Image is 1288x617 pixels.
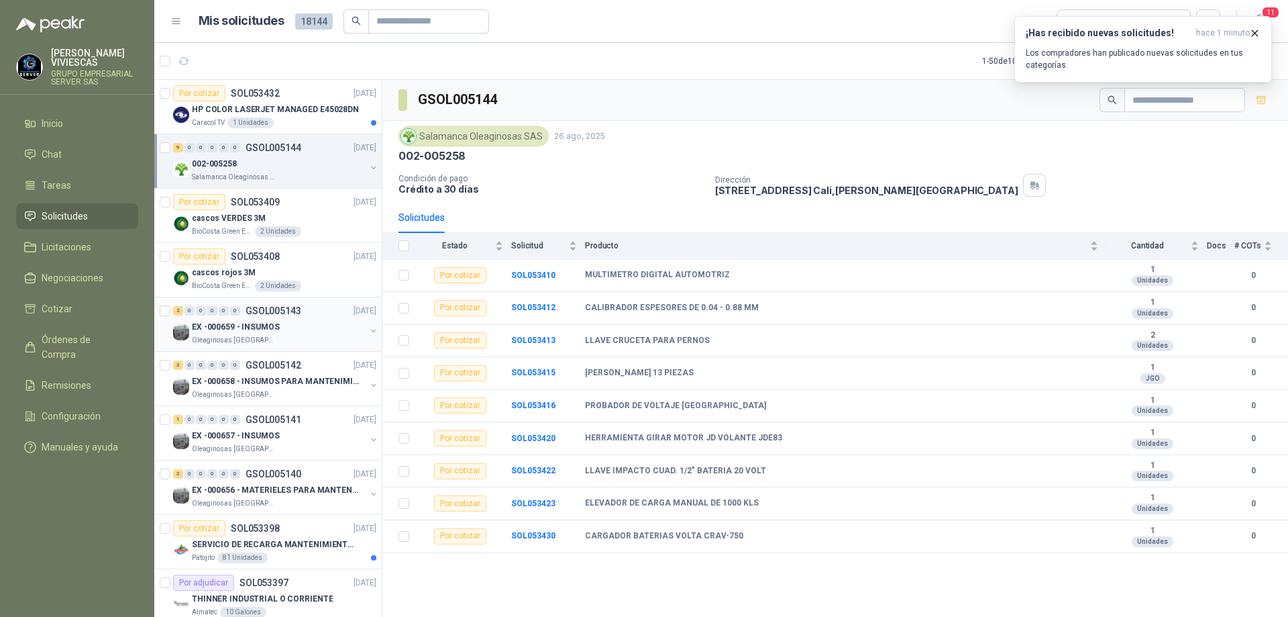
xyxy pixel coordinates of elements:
div: 0 [196,469,206,479]
p: [DATE] [354,87,376,100]
b: 0 [1234,367,1272,379]
b: SOL053416 [511,401,555,410]
div: Por cotizar [173,248,225,265]
a: 1 0 0 0 0 0 GSOL005141[DATE] Company LogoEX -000657 - INSUMOSOleaginosas [GEOGRAPHIC_DATA][PERSON... [173,412,379,455]
p: BioCosta Green Energy S.A.S [192,226,252,237]
div: Salamanca Oleaginosas SAS [398,126,549,146]
p: Caracol TV [192,117,225,128]
h3: ¡Has recibido nuevas solicitudes! [1026,28,1191,39]
a: Negociaciones [16,265,138,291]
p: cascos rojos 3M [192,267,256,279]
b: MULTIMETRO DIGITAL AUTOMOTRIZ [585,270,730,281]
div: 0 [207,469,217,479]
p: [PERSON_NAME] VIVIESCAS [51,48,138,67]
span: 11 [1261,6,1280,19]
p: cascos VERDES 3M [192,212,266,225]
div: 3 [173,361,183,370]
span: Licitaciones [42,240,91,254]
span: Cantidad [1106,241,1188,250]
span: Solicitudes [42,209,88,224]
span: Tareas [42,178,71,193]
div: Por cotizar [434,430,486,446]
b: 1 [1106,428,1199,438]
p: GSOL005140 [246,469,301,479]
span: hace 1 minuto [1196,28,1250,39]
div: 0 [219,306,229,316]
th: Cantidad [1106,233,1207,259]
a: Remisiones [16,373,138,398]
span: Manuales y ayuda [42,440,118,455]
div: Unidades [1132,406,1173,416]
div: 0 [230,415,240,424]
div: Unidades [1132,275,1173,286]
b: SOL053422 [511,466,555,475]
div: 0 [207,361,217,370]
p: SOL053408 [231,252,280,261]
p: SOL053397 [239,578,288,587]
div: 0 [219,361,229,370]
b: 0 [1234,399,1272,412]
h1: Mis solicitudes [199,11,284,31]
p: Dirección [715,175,1018,185]
h3: GSOL005144 [418,89,499,110]
p: Los compradores han publicado nuevas solicitudes en tus categorías. [1026,47,1260,71]
button: 11 [1248,9,1272,34]
b: LLAVE CRUCETA PARA PERNOS [585,336,710,346]
a: Cotizar [16,296,138,322]
b: SOL053412 [511,303,555,312]
div: Unidades [1132,438,1173,449]
div: 1 - 50 de 10861 [982,50,1074,72]
div: 0 [184,415,195,424]
div: 0 [230,306,240,316]
img: Company Logo [173,161,189,177]
div: Todas [1065,14,1093,29]
div: Por cotizar [434,528,486,544]
b: LLAVE IMPACTO CUAD. 1/2" BATERIA 20 VOLT [585,466,766,477]
th: Docs [1207,233,1234,259]
b: SOL053413 [511,336,555,345]
a: SOL053430 [511,531,555,540]
div: 2 Unidades [255,226,301,237]
p: 002-005258 [192,158,237,171]
p: HP COLOR LASERJET MANAGED E45028DN [192,103,359,116]
p: EX -000659 - INSUMOS [192,321,280,334]
p: EX -000657 - INSUMOS [192,430,280,442]
a: Licitaciones [16,234,138,260]
img: Company Logo [173,324,189,340]
div: Solicitudes [398,210,445,225]
div: 0 [196,415,206,424]
a: SOL053410 [511,271,555,280]
div: Por cotizar [434,463,486,479]
b: 2 [1106,330,1199,341]
p: SERVICIO DE RECARGA MANTENIMIENTO Y PRESTAMOS DE EXTINTORES [192,538,359,551]
span: Solicitud [511,241,566,250]
a: Inicio [16,111,138,136]
div: Por cotizar [173,520,225,536]
a: 2 0 0 0 0 0 GSOL005143[DATE] Company LogoEX -000659 - INSUMOSOleaginosas [GEOGRAPHIC_DATA][PERSON... [173,303,379,346]
div: JGO [1140,373,1165,384]
p: SOL053409 [231,197,280,207]
b: 1 [1106,297,1199,308]
p: Condición de pago [398,174,704,183]
span: Remisiones [42,378,91,393]
p: GSOL005144 [246,143,301,152]
p: [DATE] [354,305,376,318]
img: Company Logo [173,379,189,395]
span: search [1108,95,1117,105]
span: Producto [585,241,1087,250]
span: Inicio [42,116,63,131]
span: Órdenes de Compra [42,332,125,362]
img: Logo peakr [16,16,85,32]
p: [DATE] [354,577,376,589]
p: [DATE] [354,196,376,209]
div: 0 [196,306,206,316]
div: 3 [173,469,183,479]
p: GRUPO EMPRESARIAL SERVER SAS [51,70,138,86]
b: 1 [1106,526,1199,536]
a: 3 0 0 0 0 0 GSOL005142[DATE] Company LogoEX -000658 - INSUMOS PARA MANTENIMIENTO MECANICOOleagino... [173,357,379,400]
div: Por cotizar [173,85,225,101]
p: EX -000658 - INSUMOS PARA MANTENIMIENTO MECANICO [192,375,359,388]
p: GSOL005143 [246,306,301,316]
div: 0 [184,361,195,370]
